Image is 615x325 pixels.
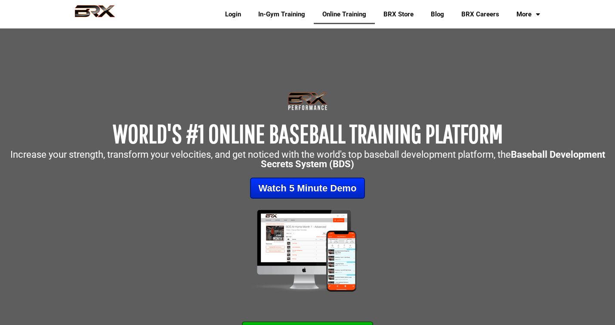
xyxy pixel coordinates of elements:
[261,149,605,169] strong: Baseball Development Secrets System (BDS)
[287,91,329,112] img: Transparent-Black-BRX-Logo-White-Performance
[508,4,549,24] a: More
[250,178,365,199] a: Watch 5 Minute Demo
[250,4,314,24] a: In-Gym Training
[113,119,503,148] span: WORLD'S #1 ONLINE BASEBALL TRAINING PLATFORM
[67,5,123,24] img: BRX Performance
[216,4,250,24] a: Login
[239,207,376,294] img: Mockup-2-large
[4,150,611,169] p: Increase your strength, transform your velocities, and get noticed with the world's top baseball ...
[314,4,375,24] a: Online Training
[422,4,453,24] a: Blog
[375,4,422,24] a: BRX Store
[453,4,508,24] a: BRX Careers
[210,4,549,24] div: Navigation Menu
